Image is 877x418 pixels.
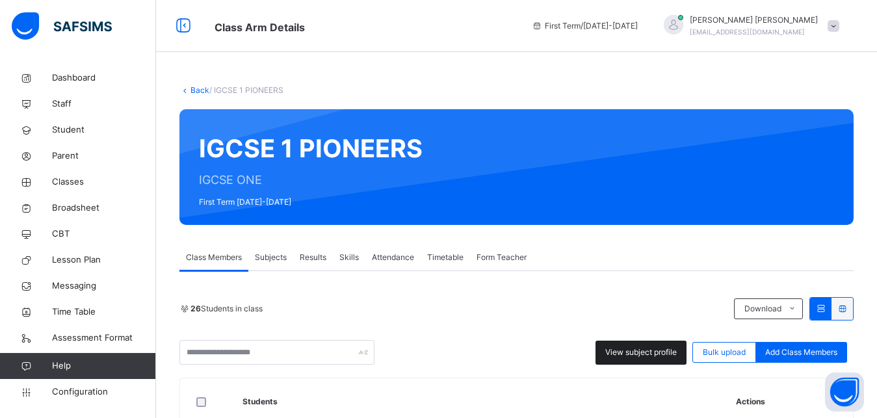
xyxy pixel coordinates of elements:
span: Configuration [52,385,155,398]
span: CBT [52,228,156,241]
button: Open asap [825,372,864,411]
span: Messaging [52,280,156,293]
img: safsims [12,12,112,40]
span: Results [300,252,326,263]
span: Class Members [186,252,242,263]
span: View subject profile [605,346,677,358]
span: Students in class [190,303,263,315]
span: Download [744,303,781,315]
span: Skills [339,252,359,263]
span: Help [52,359,155,372]
span: Attendance [372,252,414,263]
span: / IGCSE 1 PIONEERS [209,85,283,95]
a: Back [190,85,209,95]
span: Dashboard [52,72,156,85]
span: Timetable [427,252,464,263]
span: [PERSON_NAME] [PERSON_NAME] [690,14,818,26]
span: [EMAIL_ADDRESS][DOMAIN_NAME] [690,28,805,36]
span: Form Teacher [477,252,527,263]
span: Broadsheet [52,202,156,215]
div: MAHMUD-NAJIMMAHMUD [651,14,846,38]
span: Lesson Plan [52,254,156,267]
span: Class Arm Details [215,21,305,34]
span: Assessment Format [52,332,156,345]
span: Staff [52,98,156,111]
span: session/term information [532,20,638,32]
span: Subjects [255,252,287,263]
span: Add Class Members [765,346,837,358]
span: Time Table [52,306,156,319]
span: Student [52,124,156,137]
span: Bulk upload [703,346,746,358]
span: Classes [52,176,156,189]
b: 26 [190,304,201,313]
span: First Term [DATE]-[DATE] [199,196,423,208]
span: Parent [52,150,156,163]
